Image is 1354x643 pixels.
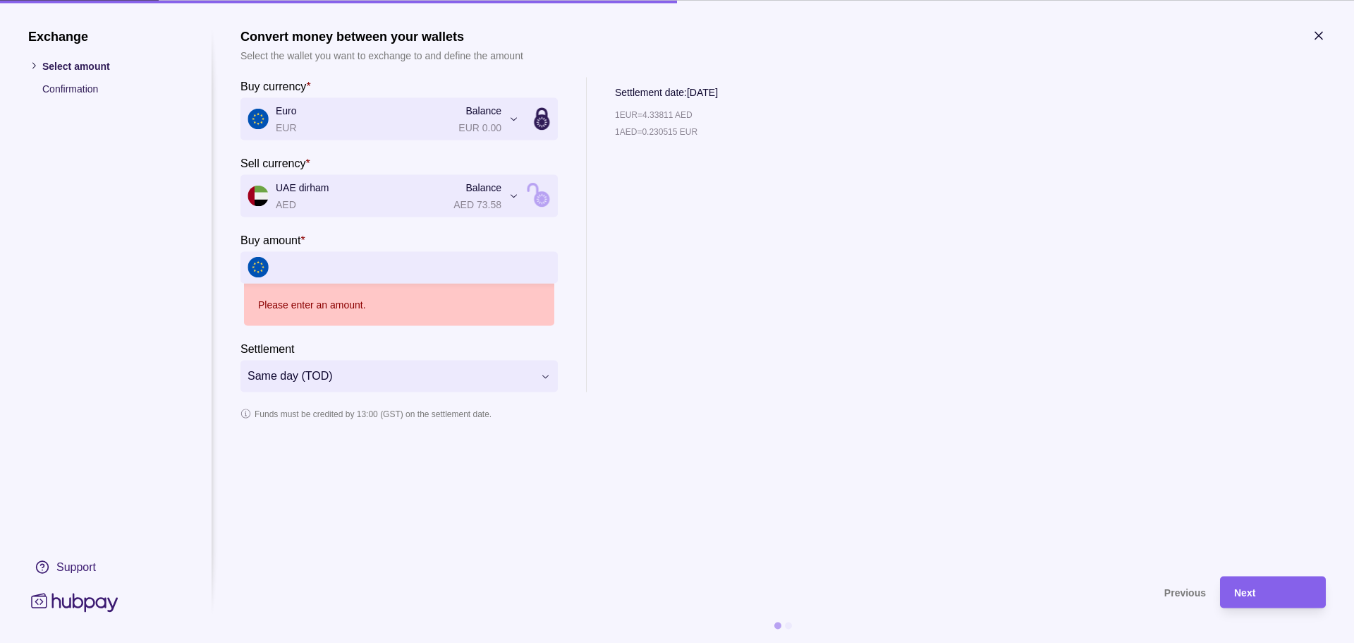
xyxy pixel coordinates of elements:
p: 1 AED = 0.230515 EUR [615,124,697,139]
p: Buy currency [240,80,306,92]
a: Support [28,552,183,582]
button: Previous [240,576,1206,608]
span: Next [1234,587,1255,599]
div: Support [56,559,96,575]
label: Sell currency [240,154,310,171]
p: Confirmation [42,80,183,96]
label: Buy amount [240,231,305,248]
p: Buy amount [240,234,300,246]
img: eu [248,257,269,278]
label: Buy currency [240,77,311,94]
p: Settlement date: [DATE] [615,84,718,100]
p: Funds must be credited by 13:00 (GST) on the settlement date. [255,406,492,421]
button: Next [1220,576,1326,608]
h1: Convert money between your wallets [240,28,523,44]
p: Select amount [42,58,183,73]
h1: Exchange [28,28,183,44]
p: Settlement [240,342,294,354]
span: Previous [1164,587,1206,599]
label: Settlement [240,339,294,356]
input: amount [276,251,551,283]
p: Please enter an amount. [258,296,366,312]
p: Sell currency [240,157,305,169]
p: Select the wallet you want to exchange to and define the amount [240,47,523,63]
p: 1 EUR = 4.33811 AED [615,107,693,122]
